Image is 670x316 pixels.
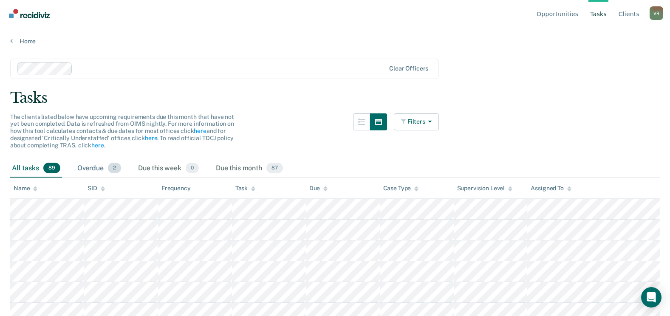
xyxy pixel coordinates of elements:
[43,163,60,174] span: 89
[136,159,201,178] div: Due this week0
[389,65,428,72] div: Clear officers
[161,185,191,192] div: Frequency
[10,159,62,178] div: All tasks89
[641,287,662,308] div: Open Intercom Messenger
[266,163,283,174] span: 87
[10,37,660,45] a: Home
[186,163,199,174] span: 0
[394,113,439,130] button: Filters
[145,135,157,141] a: here
[9,9,50,18] img: Recidiviz
[383,185,419,192] div: Case Type
[91,142,104,149] a: here
[235,185,255,192] div: Task
[650,6,663,20] button: Profile dropdown button
[10,113,234,149] span: The clients listed below have upcoming requirements due this month that have not yet been complet...
[650,6,663,20] div: V R
[10,89,660,107] div: Tasks
[531,185,571,192] div: Assigned To
[88,185,105,192] div: SID
[457,185,513,192] div: Supervision Level
[108,163,121,174] span: 2
[309,185,328,192] div: Due
[214,159,285,178] div: Due this month87
[76,159,123,178] div: Overdue2
[14,185,37,192] div: Name
[194,127,206,134] a: here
